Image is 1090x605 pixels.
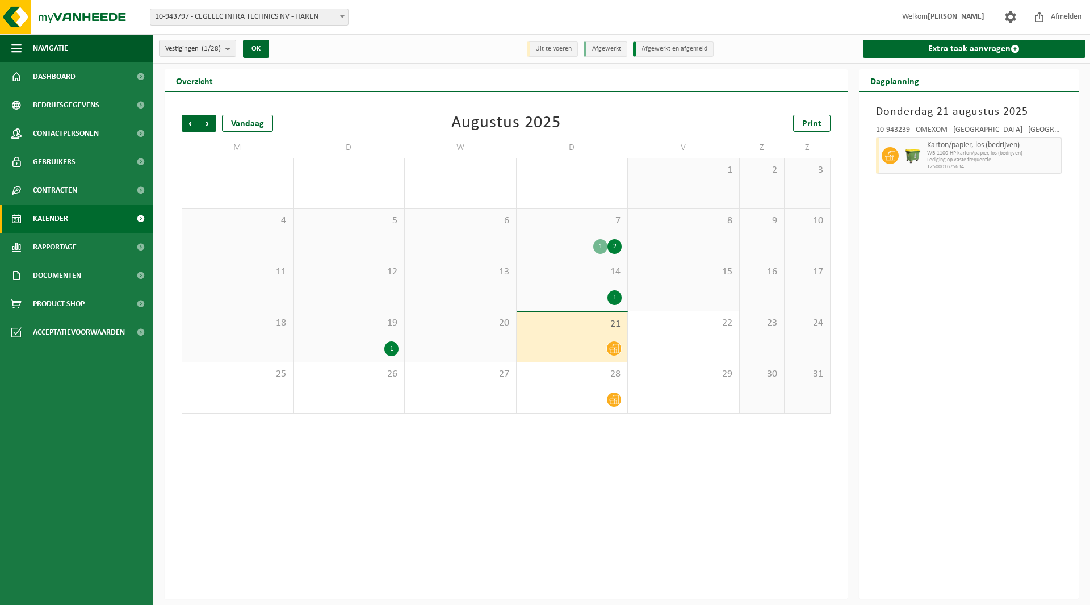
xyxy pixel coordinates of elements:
[33,119,99,148] span: Contactpersonen
[876,126,1062,137] div: 10-943239 - OMEXOM - [GEOGRAPHIC_DATA] - [GEOGRAPHIC_DATA]
[745,266,779,278] span: 16
[410,215,510,227] span: 6
[802,119,821,128] span: Print
[410,317,510,329] span: 20
[33,233,77,261] span: Rapportage
[593,239,607,254] div: 1
[517,137,628,158] td: D
[410,368,510,381] span: 27
[859,69,930,91] h2: Dagplanning
[33,91,99,119] span: Bedrijfsgegevens
[522,266,622,278] span: 14
[199,115,216,132] span: Volgende
[785,137,830,158] td: Z
[634,164,733,177] span: 1
[33,148,76,176] span: Gebruikers
[607,290,622,305] div: 1
[150,9,348,25] span: 10-943797 - CEGELEC INFRA TECHNICS NV - HAREN
[522,318,622,331] span: 21
[294,137,405,158] td: D
[927,141,1059,150] span: Karton/papier, los (bedrijven)
[299,215,399,227] span: 5
[222,115,273,132] div: Vandaag
[904,147,921,164] img: WB-1100-HPE-GN-50
[527,41,578,57] li: Uit te voeren
[299,368,399,381] span: 26
[384,341,399,356] div: 1
[790,164,824,177] span: 3
[790,317,824,329] span: 24
[188,266,287,278] span: 11
[405,137,517,158] td: W
[863,40,1086,58] a: Extra taak aanvragen
[451,115,561,132] div: Augustus 2025
[790,266,824,278] span: 17
[33,62,76,91] span: Dashboard
[876,103,1062,120] h3: Donderdag 21 augustus 2025
[33,34,68,62] span: Navigatie
[522,215,622,227] span: 7
[927,164,1059,170] span: T250001675634
[745,164,779,177] span: 2
[607,239,622,254] div: 2
[793,115,831,132] a: Print
[745,368,779,381] span: 30
[634,266,733,278] span: 15
[628,137,740,158] td: V
[188,215,287,227] span: 4
[927,150,1059,157] span: WB-1100-HP karton/papier, los (bedrijven)
[188,368,287,381] span: 25
[33,318,125,347] span: Acceptatievoorwaarden
[633,41,714,57] li: Afgewerkt en afgemeld
[410,266,510,278] span: 13
[150,9,349,26] span: 10-943797 - CEGELEC INFRA TECHNICS NV - HAREN
[634,368,733,381] span: 29
[182,137,294,158] td: M
[33,261,81,290] span: Documenten
[522,368,622,381] span: 28
[634,215,733,227] span: 8
[634,317,733,329] span: 22
[745,317,779,329] span: 23
[33,205,68,233] span: Kalender
[790,368,824,381] span: 31
[182,115,199,132] span: Vorige
[33,176,77,205] span: Contracten
[165,69,224,91] h2: Overzicht
[165,40,221,57] span: Vestigingen
[927,157,1059,164] span: Lediging op vaste frequentie
[745,215,779,227] span: 9
[202,45,221,52] count: (1/28)
[188,317,287,329] span: 18
[584,41,627,57] li: Afgewerkt
[790,215,824,227] span: 10
[33,290,85,318] span: Product Shop
[740,137,785,158] td: Z
[928,12,984,21] strong: [PERSON_NAME]
[243,40,269,58] button: OK
[299,317,399,329] span: 19
[299,266,399,278] span: 12
[159,40,236,57] button: Vestigingen(1/28)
